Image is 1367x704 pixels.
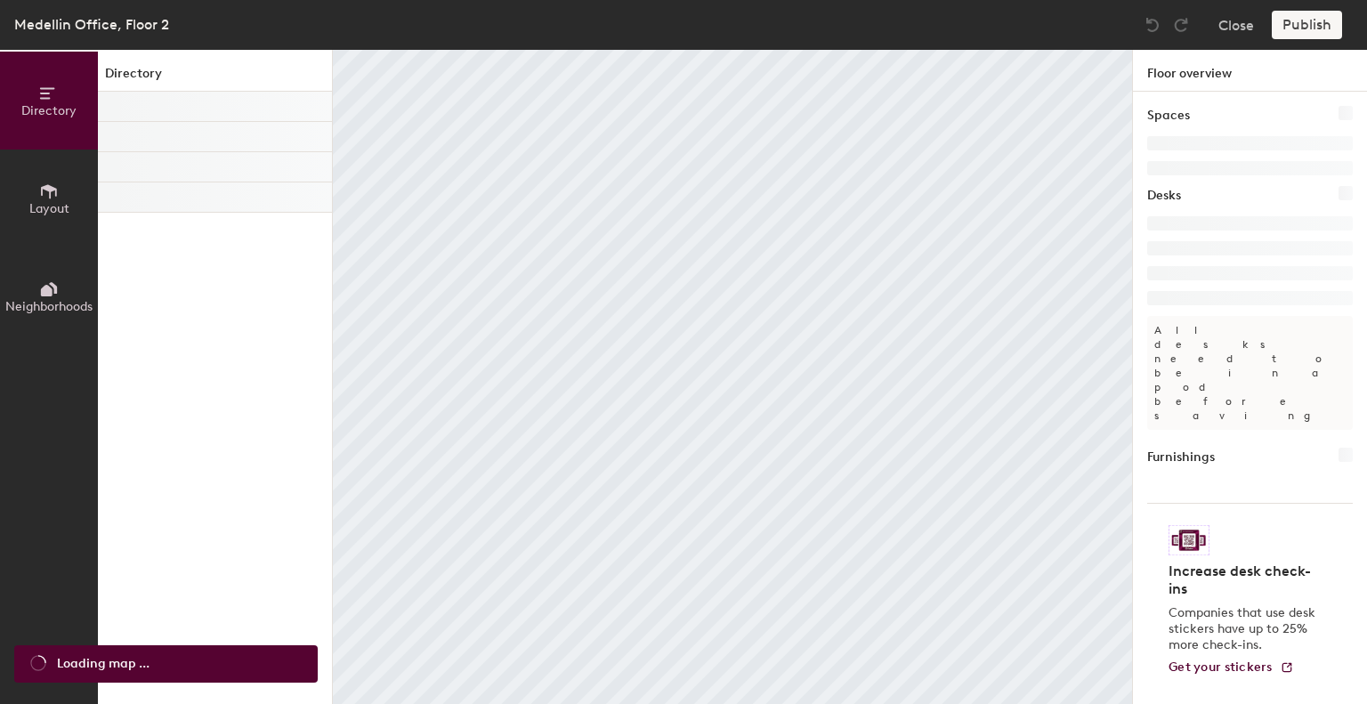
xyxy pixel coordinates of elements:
[29,201,69,216] span: Layout
[57,654,150,674] span: Loading map ...
[333,50,1132,704] canvas: Map
[1169,605,1321,653] p: Companies that use desk stickers have up to 25% more check-ins.
[1147,186,1181,206] h1: Desks
[21,103,77,118] span: Directory
[14,13,169,36] div: Medellin Office, Floor 2
[1169,660,1294,676] a: Get your stickers
[5,299,93,314] span: Neighborhoods
[1169,562,1321,598] h4: Increase desk check-ins
[1147,448,1215,467] h1: Furnishings
[1218,11,1254,39] button: Close
[1172,16,1190,34] img: Redo
[1147,106,1190,125] h1: Spaces
[1147,316,1353,430] p: All desks need to be in a pod before saving
[1133,50,1367,92] h1: Floor overview
[1169,659,1273,675] span: Get your stickers
[1144,16,1161,34] img: Undo
[1169,525,1209,555] img: Sticker logo
[98,64,332,92] h1: Directory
